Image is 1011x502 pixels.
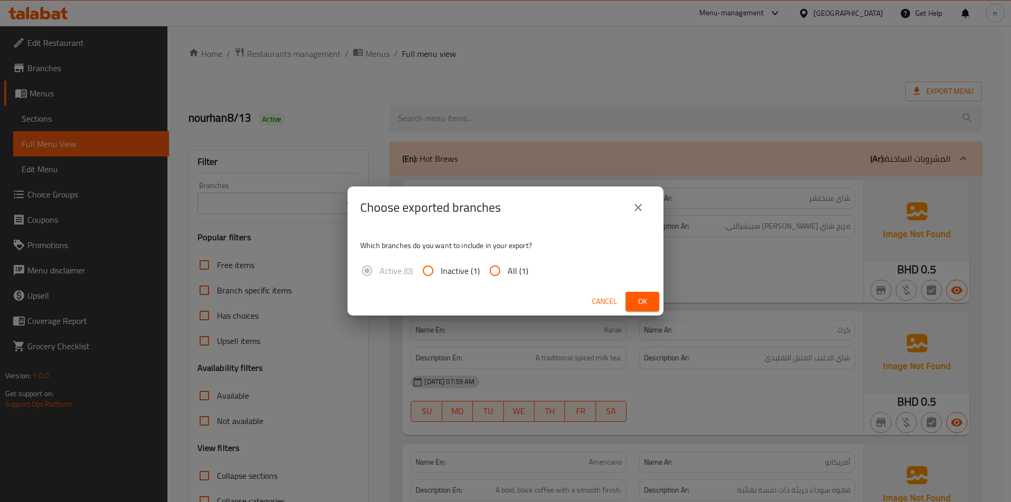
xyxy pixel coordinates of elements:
span: Cancel [592,295,617,308]
span: Active (0) [380,264,413,277]
h2: Choose exported branches [360,199,501,216]
button: Ok [626,292,659,311]
span: All (1) [508,264,528,277]
button: close [626,195,651,220]
button: Cancel [588,292,621,311]
span: Inactive (1) [441,264,480,277]
p: Which branches do you want to include in your export? [360,240,651,251]
span: Ok [634,295,651,308]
